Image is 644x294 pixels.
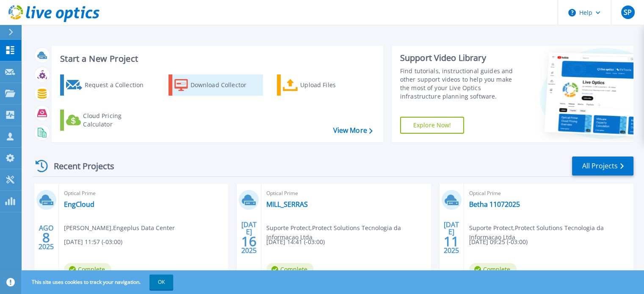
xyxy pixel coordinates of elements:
[443,222,459,253] div: [DATE] 2025
[60,74,155,96] a: Request a Collection
[169,74,263,96] a: Download Collector
[266,189,426,198] span: Optical Prime
[64,223,175,233] span: [PERSON_NAME] , Engeplus Data Center
[469,189,628,198] span: Optical Prime
[400,52,522,63] div: Support Video Library
[266,223,431,242] span: Suporte Protect , Protect Solutions Tecnologia da Informacao Ltda
[277,74,371,96] a: Upload Files
[64,189,223,198] span: Optical Prime
[38,222,54,253] div: AGO 2025
[400,117,464,134] a: Explore Now!
[64,237,122,247] span: [DATE] 11:57 (-03:00)
[64,263,111,276] span: Complete
[469,263,517,276] span: Complete
[83,112,151,129] div: Cloud Pricing Calculator
[33,156,126,176] div: Recent Projects
[572,157,633,176] a: All Projects
[300,77,368,93] div: Upload Files
[400,67,522,101] div: Find tutorials, instructional guides and other support videos to help you make the most of your L...
[469,237,528,247] span: [DATE] 09:25 (-03:00)
[60,110,155,131] a: Cloud Pricing Calculator
[191,77,258,93] div: Download Collector
[84,77,152,93] div: Request a Collection
[60,54,372,63] h3: Start a New Project
[333,126,372,135] a: View More
[23,275,173,290] span: This site uses cookies to track your navigation.
[469,223,633,242] span: Suporte Protect , Protect Solutions Tecnologia da Informacao Ltda
[266,237,325,247] span: [DATE] 14:41 (-03:00)
[624,9,632,16] span: SP
[266,200,308,209] a: MILL_SERRAS
[149,275,173,290] button: OK
[469,200,520,209] a: Betha 11072025
[241,238,257,245] span: 16
[64,200,94,209] a: EngCloud
[241,222,257,253] div: [DATE] 2025
[444,238,459,245] span: 11
[42,234,50,241] span: 8
[266,263,314,276] span: Complete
